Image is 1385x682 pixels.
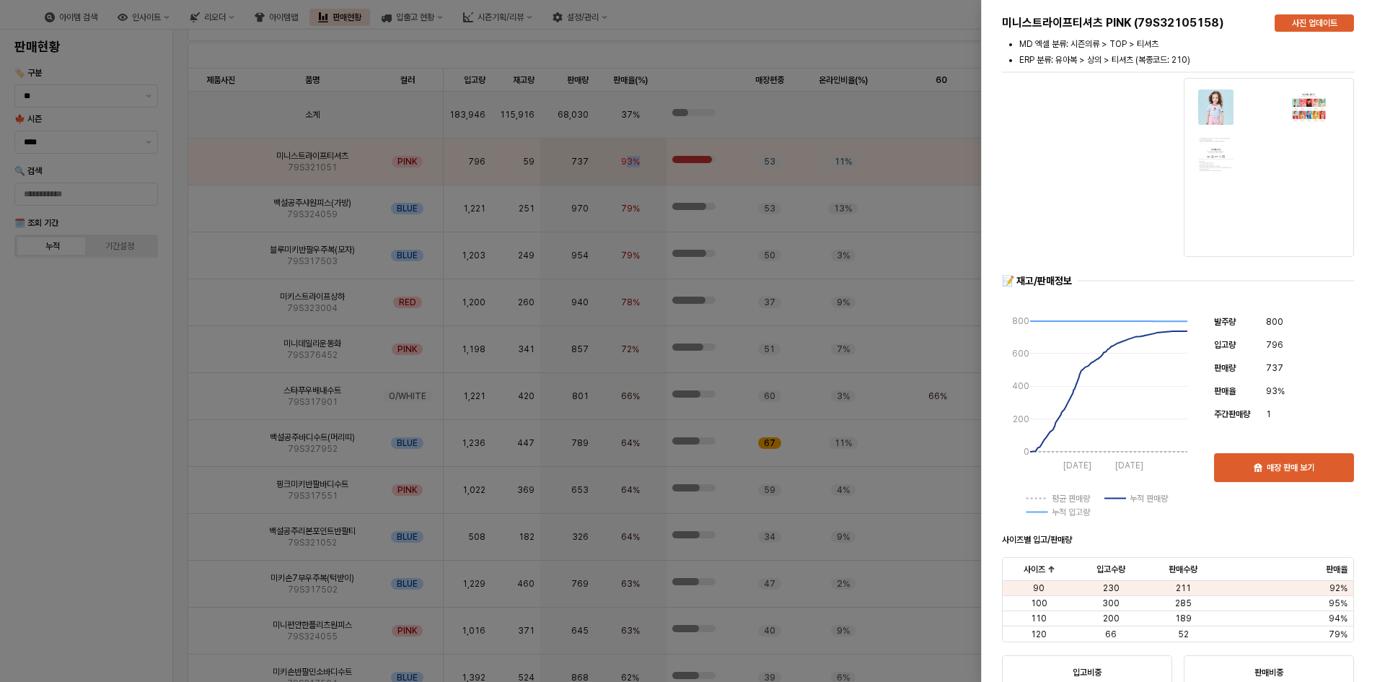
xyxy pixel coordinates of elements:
[1292,17,1337,29] p: 사진 업데이트
[1103,582,1120,594] span: 230
[1266,338,1283,352] span: 796
[1169,564,1197,575] span: 판매수량
[1103,613,1120,624] span: 200
[1214,409,1250,419] span: 주간판매량
[1019,53,1354,66] li: ERP 분류: 유아복 > 상의 > 티셔츠 (복종코드: 210)
[1254,668,1283,678] strong: 판매비중
[1329,629,1347,640] span: 79%
[1096,564,1125,575] span: 입고수량
[1214,453,1354,482] button: 매장 판매 보기
[1214,340,1236,350] span: 입고량
[1329,598,1347,609] span: 95%
[1214,317,1236,327] span: 발주량
[1326,564,1347,575] span: 판매율
[1031,613,1047,624] span: 110
[1275,14,1354,32] button: 사진 업데이트
[1178,629,1189,640] span: 52
[1002,274,1072,288] div: 📝 재고/판매정보
[1002,535,1072,545] strong: 사이즈별 입고/판매량
[1176,582,1191,594] span: 211
[1266,315,1283,329] span: 800
[1033,582,1045,594] span: 90
[1175,598,1192,609] span: 285
[1267,462,1314,473] p: 매장 판매 보기
[1266,407,1271,421] span: 1
[1214,386,1236,396] span: 판매율
[1105,629,1117,640] span: 66
[1019,38,1354,51] li: MD 엑셀 분류: 시즌의류 > TOP > 티셔츠
[1329,582,1347,594] span: 92%
[1031,629,1047,640] span: 120
[1329,613,1347,624] span: 94%
[1031,598,1047,609] span: 100
[1175,613,1192,624] span: 189
[1024,564,1045,575] span: 사이즈
[1002,16,1263,30] h5: 미니스트라이프티셔츠 PINK (79S32105158)
[1266,361,1283,375] span: 737
[1102,598,1120,609] span: 300
[1214,363,1236,373] span: 판매량
[1266,384,1285,398] span: 93%
[1073,668,1102,678] strong: 입고비중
